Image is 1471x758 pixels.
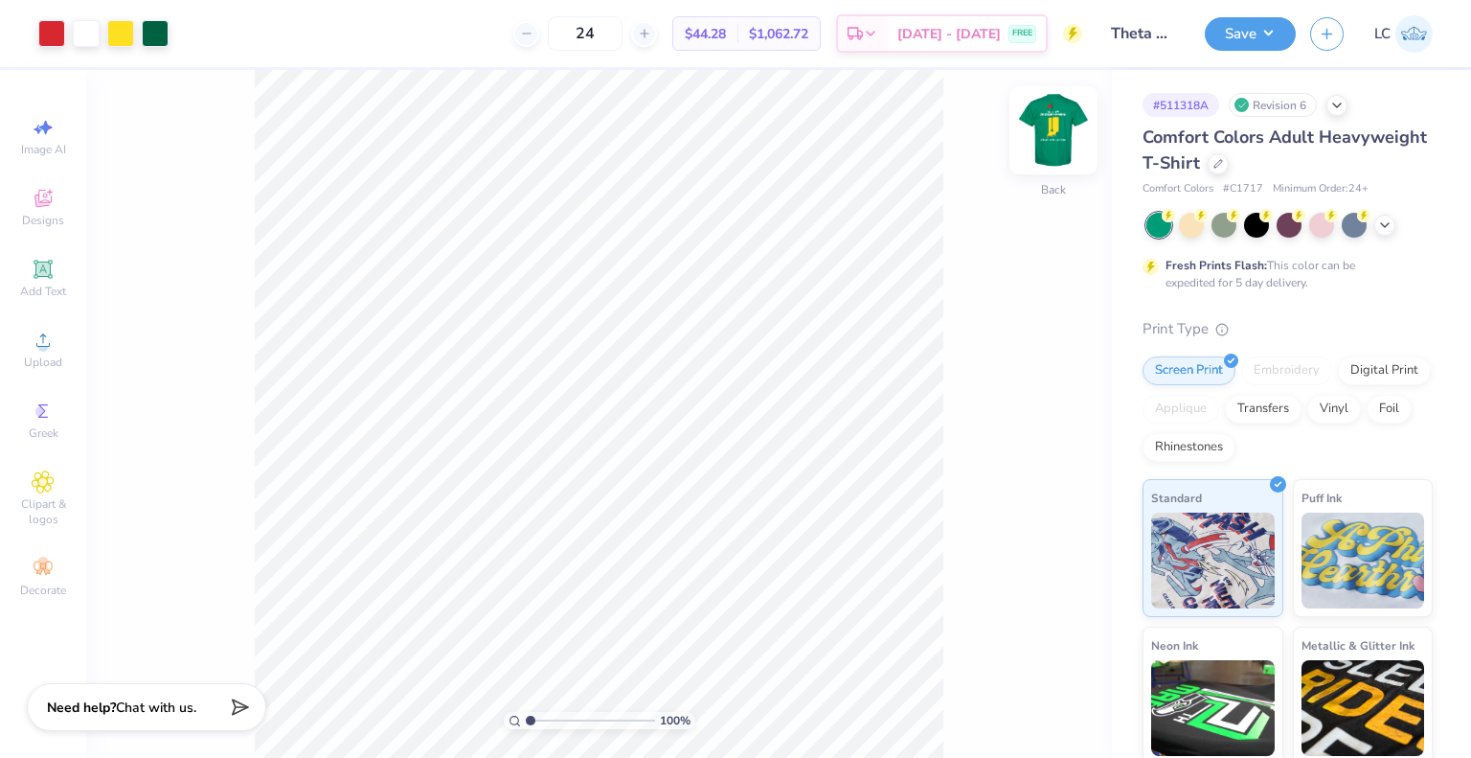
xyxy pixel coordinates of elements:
input: – – [548,16,622,51]
span: Neon Ink [1151,635,1198,655]
div: # 511318A [1143,93,1219,117]
span: Puff Ink [1301,488,1342,508]
span: Image AI [21,142,66,157]
div: Revision 6 [1229,93,1317,117]
div: This color can be expedited for 5 day delivery. [1165,257,1401,291]
strong: Fresh Prints Flash: [1165,258,1267,273]
img: Standard [1151,513,1275,609]
img: Puff Ink [1301,513,1425,609]
div: Screen Print [1143,356,1235,385]
div: Digital Print [1338,356,1431,385]
span: Decorate [20,583,66,598]
div: Back [1041,181,1066,198]
div: Foil [1367,395,1412,424]
input: Untitled Design [1097,14,1190,53]
img: Metallic & Glitter Ink [1301,660,1425,756]
span: LC [1374,23,1391,45]
div: Rhinestones [1143,433,1235,462]
span: $44.28 [685,24,726,44]
span: Greek [29,425,58,441]
span: Add Text [20,284,66,299]
div: Vinyl [1307,395,1361,424]
div: Embroidery [1241,356,1332,385]
span: FREE [1012,27,1032,40]
span: $1,062.72 [749,24,808,44]
img: Neon Ink [1151,660,1275,756]
span: Upload [24,355,62,370]
img: Lucy Coughlon [1395,15,1433,53]
span: Clipart & logos [10,496,77,527]
img: Back [1015,92,1092,169]
span: # C1717 [1223,181,1263,197]
span: Minimum Order: 24 + [1273,181,1369,197]
strong: Need help? [47,699,116,717]
span: [DATE] - [DATE] [897,24,1001,44]
button: Save [1205,17,1296,51]
a: LC [1374,15,1433,53]
span: Chat with us. [116,699,196,717]
span: 100 % [660,712,690,729]
span: Comfort Colors [1143,181,1213,197]
div: Applique [1143,395,1219,424]
span: Comfort Colors Adult Heavyweight T-Shirt [1143,126,1427,174]
span: Metallic & Glitter Ink [1301,635,1414,655]
span: Standard [1151,488,1202,508]
div: Transfers [1225,395,1301,424]
div: Print Type [1143,318,1433,340]
span: Designs [22,213,64,228]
